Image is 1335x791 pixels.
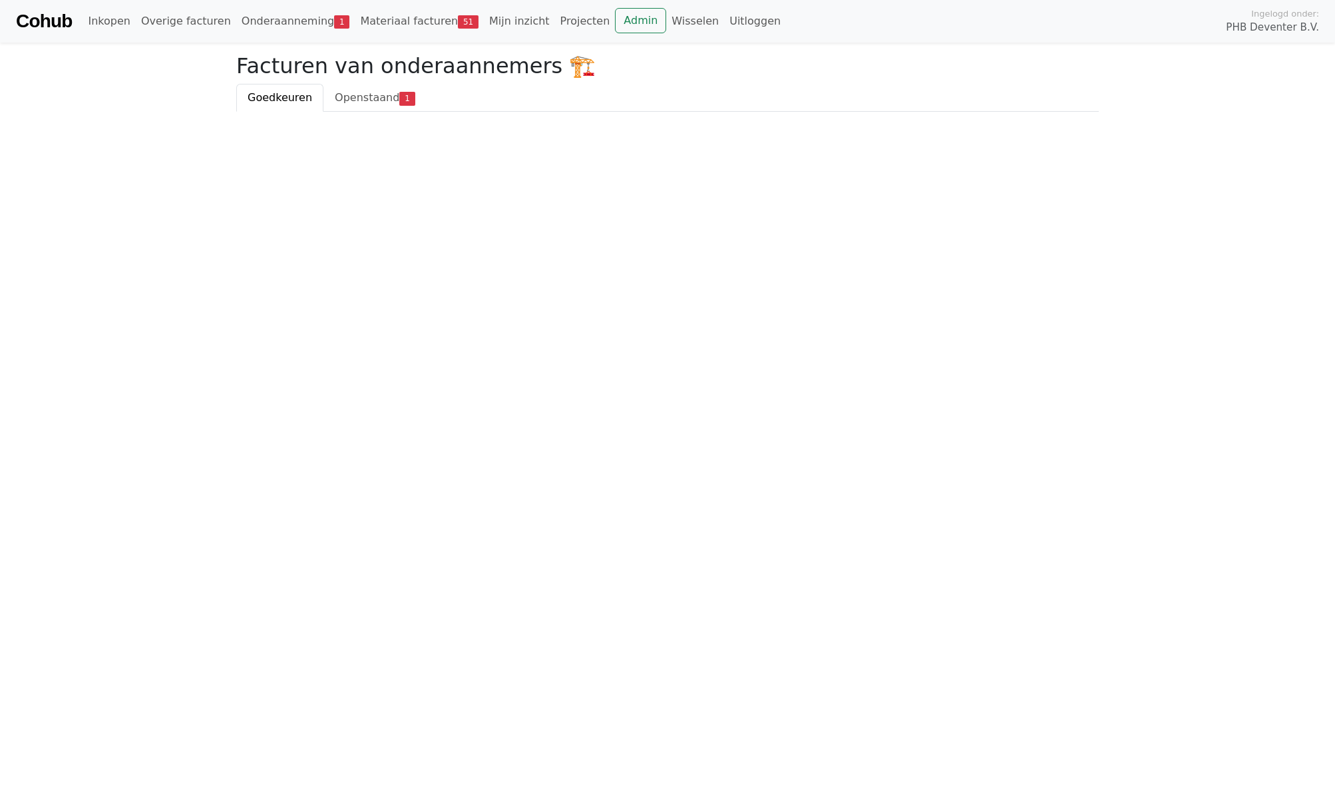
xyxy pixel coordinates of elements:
span: PHB Deventer B.V. [1226,20,1319,35]
a: Inkopen [83,8,135,35]
span: Openstaand [335,91,399,104]
a: Wisselen [666,8,724,35]
h2: Facturen van onderaannemers 🏗️ [236,53,1099,79]
span: Goedkeuren [248,91,312,104]
a: Admin [615,8,666,33]
a: Overige facturen [136,8,236,35]
a: Onderaanneming1 [236,8,355,35]
a: Goedkeuren [236,84,323,112]
span: Ingelogd onder: [1251,7,1319,20]
a: Mijn inzicht [484,8,555,35]
span: 51 [458,15,478,29]
span: 1 [334,15,349,29]
a: Openstaand1 [323,84,426,112]
a: Uitloggen [724,8,786,35]
a: Projecten [555,8,616,35]
a: Cohub [16,5,72,37]
span: 1 [399,92,415,105]
a: Materiaal facturen51 [355,8,484,35]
